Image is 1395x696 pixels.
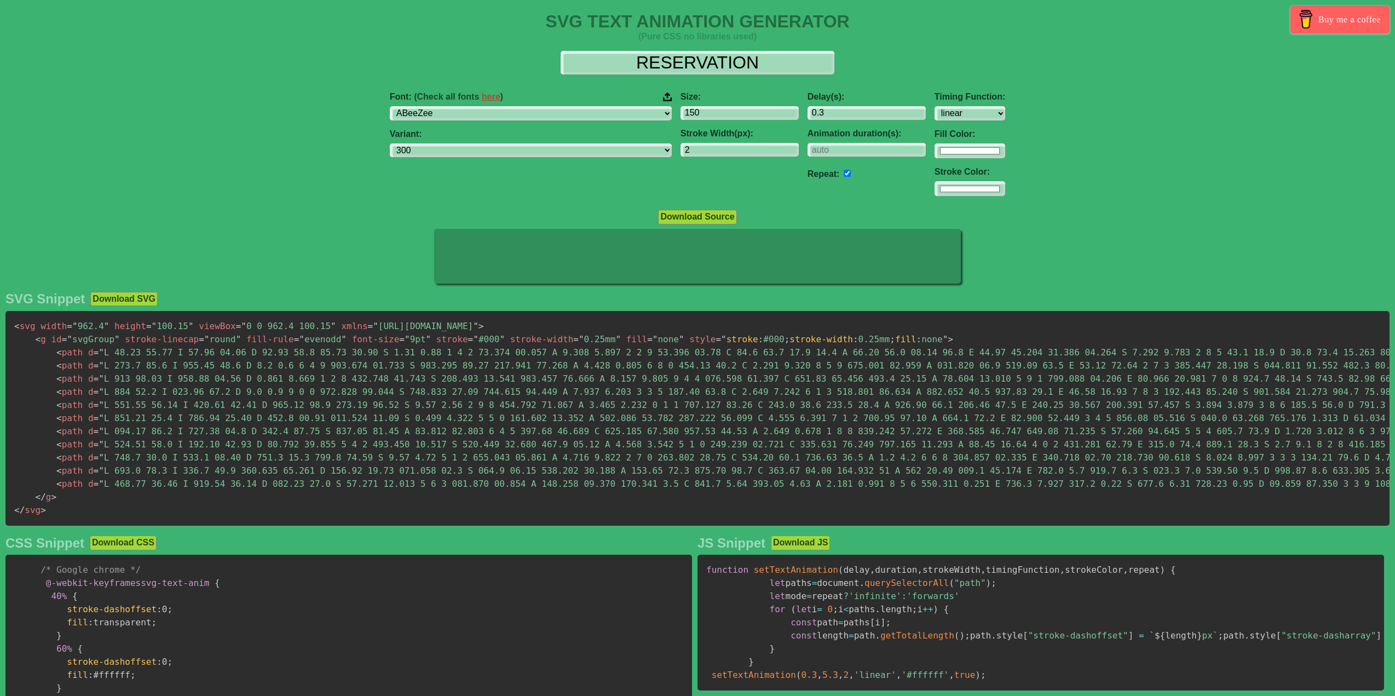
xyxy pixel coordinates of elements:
[875,630,880,641] span: .
[56,465,83,476] span: path
[1128,630,1134,641] span: ]
[1059,565,1065,575] span: ,
[854,670,896,680] span: 'linear'
[46,578,141,588] span: @-webkit-keyframes
[853,334,858,344] span: :
[870,617,875,628] span: [
[838,565,844,575] span: (
[901,591,907,601] span: :
[99,347,104,358] span: "
[770,578,786,588] span: let
[14,505,41,515] span: svg
[561,51,834,74] input: Input Text Here
[72,321,78,331] span: "
[880,630,954,641] span: getTotalLength
[949,578,954,588] span: (
[791,604,796,614] span: (
[697,536,765,551] h2: JS Snippet
[468,334,505,344] span: #000
[1171,565,1176,575] span: {
[954,670,976,680] span: true
[785,334,790,344] span: ;
[56,426,62,436] span: <
[56,347,62,358] span: <
[822,670,838,680] span: 5.3
[331,321,336,331] span: "
[88,360,94,371] span: d
[844,670,849,680] span: 2
[896,670,902,680] span: ,
[770,643,775,654] span: }
[789,334,853,344] span: stroke-width
[130,670,136,680] span: ;
[844,604,849,614] span: <
[236,334,241,344] span: "
[14,321,20,331] span: <
[663,92,672,102] img: Upload your font
[56,413,83,423] span: path
[907,591,959,601] span: 'forwards'
[849,670,854,680] span: ,
[56,426,83,436] span: path
[833,604,838,614] span: ;
[1160,565,1166,575] span: )
[1155,630,1202,641] span: length
[56,360,62,371] span: <
[94,439,99,450] span: =
[895,334,916,344] span: fill
[99,426,104,436] span: "
[653,334,658,344] span: "
[294,334,299,344] span: =
[1244,630,1250,641] span: .
[390,129,672,139] label: Variant:
[706,565,748,575] span: function
[1023,630,1028,641] span: [
[859,578,864,588] span: .
[916,334,922,344] span: :
[167,604,172,614] span: ;
[468,334,474,344] span: =
[62,334,67,344] span: =
[1218,630,1224,641] span: ;
[754,565,838,575] span: setTextAnimation
[88,617,94,628] span: :
[88,426,94,436] span: d
[681,143,799,157] input: 2px
[479,321,484,331] span: >
[1276,630,1282,641] span: [
[104,321,109,331] span: "
[901,670,949,680] span: '#ffffff'
[41,321,67,331] span: width
[157,604,162,614] span: :
[870,565,875,575] span: ,
[56,360,83,371] span: path
[1139,630,1144,641] span: =
[62,334,120,344] span: svgGroup
[849,591,901,601] span: 'infinite'
[943,334,948,344] span: "
[933,604,938,614] span: )
[838,617,844,628] span: =
[94,465,99,476] span: =
[90,292,158,306] button: Download SVG
[864,578,949,588] span: querySelectorAll
[46,578,210,588] span: svg-text-anim
[414,92,503,101] span: (Check all fonts )
[88,347,94,358] span: d
[748,657,754,667] span: }
[67,334,72,344] span: "
[14,321,36,331] span: svg
[88,373,94,384] span: d
[88,670,94,680] span: :
[991,578,996,588] span: ;
[681,129,799,139] label: Stroke Width(px):
[215,578,220,588] span: {
[352,334,400,344] span: font-size
[935,129,1005,139] label: Fill Color:
[78,643,83,654] span: {
[236,321,241,331] span: =
[72,591,78,601] span: {
[114,334,120,344] span: "
[51,591,67,601] span: 40%
[808,106,926,120] input: 0.1s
